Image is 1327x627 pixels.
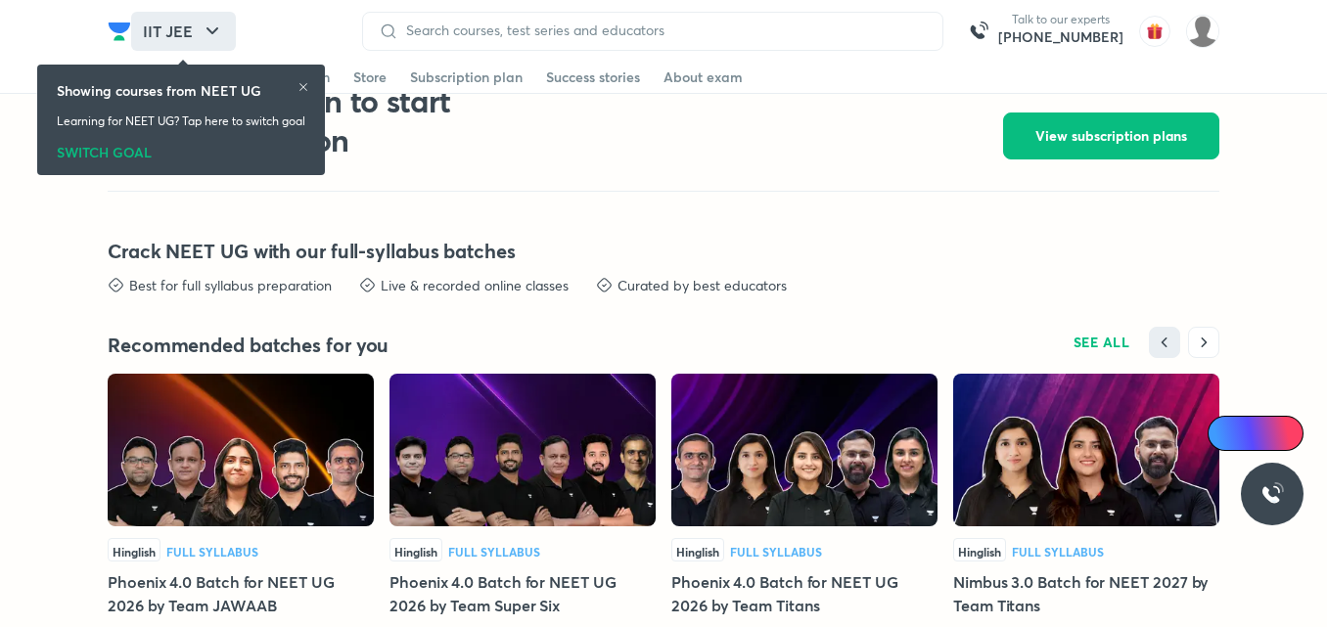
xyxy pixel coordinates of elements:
[663,67,743,87] div: About exam
[448,543,540,559] span: Full Syllabus
[998,12,1123,27] p: Talk to our experts
[671,374,938,526] img: Thumbnail
[108,333,663,358] h4: Recommended batches for you
[1062,327,1142,358] button: SEE ALL
[389,570,656,617] h5: Phoenix 4.0 Batch for NEET UG 2026 by Team Super Six
[618,276,787,295] p: Curated by best educators
[1208,416,1304,451] a: Ai Doubts
[1240,425,1292,441] span: Ai Doubts
[353,62,387,93] a: Store
[410,62,523,93] a: Subscription plan
[1219,425,1235,441] img: Icon
[131,12,236,51] button: IIT JEE
[129,276,332,295] p: Best for full syllabus preparation
[108,374,374,526] img: Thumbnail
[953,570,1219,617] h5: Nimbus 3.0 Batch for NEET 2027 by Team Titans
[389,374,656,526] img: Thumbnail
[546,67,640,87] div: Success stories
[546,62,640,93] a: Success stories
[381,276,569,295] p: Live & recorded online classes
[959,12,998,51] img: call-us
[1003,112,1219,159] button: View subscription plans
[108,20,131,43] img: Company Logo
[1186,15,1219,48] img: shilakha
[57,80,261,101] h6: Showing courses from NEET UG
[676,543,719,559] span: Hinglish
[998,27,1123,47] a: [PHONE_NUMBER]
[353,67,387,87] div: Store
[663,62,743,93] a: About exam
[398,22,927,38] input: Search courses, test series and educators
[1012,543,1104,559] span: Full Syllabus
[1260,482,1284,506] img: ttu
[1074,336,1130,349] span: SEE ALL
[671,570,938,617] h5: Phoenix 4.0 Batch for NEET UG 2026 by Team Titans
[1035,126,1187,146] span: View subscription plans
[1139,16,1170,47] img: avatar
[166,543,258,559] span: Full Syllabus
[108,239,1219,264] h4: Crack NEET UG with our full-syllabus batches
[958,543,1001,559] span: Hinglish
[730,543,822,559] span: Full Syllabus
[108,570,374,617] h5: Phoenix 4.0 Batch for NEET UG 2026 by Team JAWAAB
[57,112,305,130] p: Learning for NEET UG? Tap here to switch goal
[410,67,523,87] div: Subscription plan
[57,138,305,159] div: SWITCH GOAL
[953,374,1219,526] img: Thumbnail
[113,543,156,559] span: Hinglish
[394,543,437,559] span: Hinglish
